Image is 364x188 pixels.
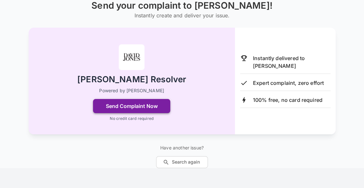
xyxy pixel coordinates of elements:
[77,74,186,85] h2: [PERSON_NAME] Resolver
[99,87,164,94] p: Powered by [PERSON_NAME]
[156,145,208,151] p: Have another issue?
[119,44,145,70] img: David Jones
[253,96,322,104] p: 100% free, no card required
[253,79,324,87] p: Expert complaint, zero effort
[253,54,331,70] p: Instantly delivered to [PERSON_NAME]
[93,99,170,113] button: Send Complaint Now
[91,0,273,11] h1: Send your complaint to [PERSON_NAME]!
[110,116,153,121] p: No credit card required
[156,156,208,168] button: Search again
[91,11,273,20] h6: Instantly create and deliver your issue.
